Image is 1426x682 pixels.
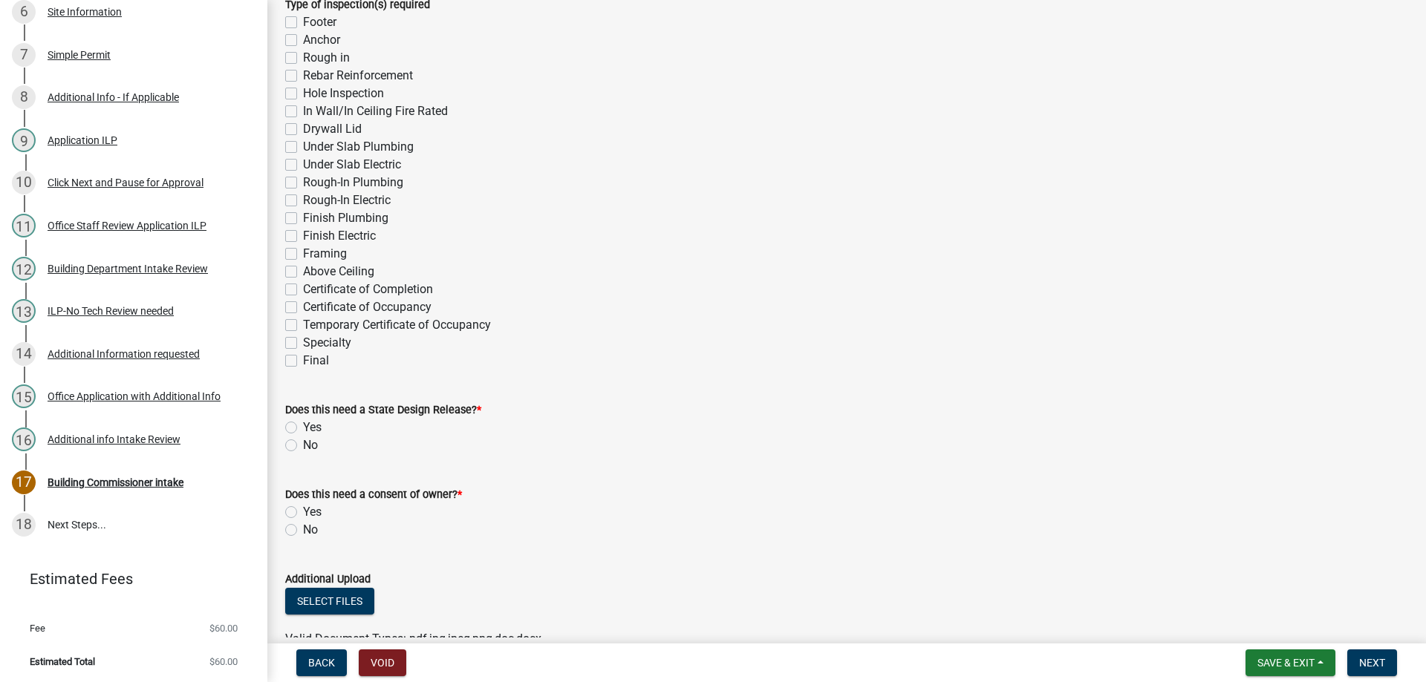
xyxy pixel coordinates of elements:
div: 18 [12,513,36,537]
a: Estimated Fees [12,564,244,594]
label: Framing [303,245,347,263]
label: No [303,436,318,454]
div: Site Information [48,7,122,17]
label: Rough in [303,49,350,67]
div: 14 [12,342,36,366]
div: 11 [12,214,36,237]
div: Office Staff Review Application ILP [48,220,206,231]
div: Additional Information requested [48,349,200,359]
label: Does this need a consent of owner? [285,490,462,500]
label: Drywall Lid [303,120,362,138]
button: Void [359,649,406,676]
div: 7 [12,43,36,67]
label: Yes [303,419,322,436]
button: Save & Exit [1246,649,1335,676]
label: Anchor [303,31,340,49]
label: Certificate of Occupancy [303,298,432,316]
label: Does this need a State Design Release? [285,405,481,416]
span: Estimated Total [30,657,95,666]
div: 8 [12,85,36,109]
div: Simple Permit [48,50,111,60]
label: Rebar Reinforcement [303,67,413,85]
label: Additional Upload [285,574,371,585]
div: 16 [12,427,36,451]
div: 17 [12,470,36,494]
span: Next [1359,657,1385,669]
label: Rough-In Plumbing [303,174,403,191]
div: Building Department Intake Review [48,263,208,274]
label: Rough-In Electric [303,191,391,209]
label: Finish Electric [303,227,376,245]
div: 15 [12,384,36,408]
div: Office Application with Additional Info [48,391,221,401]
label: In Wall/In Ceiling Fire Rated [303,102,448,120]
button: Next [1347,649,1397,676]
label: Hole Inspection [303,85,384,102]
div: 10 [12,171,36,194]
label: Specialty [303,334,351,352]
label: Above Ceiling [303,263,374,281]
span: Fee [30,623,45,633]
span: Valid Document Types: pdf,jpg,jpeg,png,doc,docx [285,632,541,646]
label: Footer [303,13,336,31]
span: Back [308,657,335,669]
label: Under Slab Plumbing [303,138,414,156]
label: Temporary Certificate of Occupancy [303,316,491,334]
span: $60.00 [209,623,238,633]
div: 13 [12,299,36,323]
label: Certificate of Completion [303,281,433,298]
span: Save & Exit [1257,657,1315,669]
label: Under Slab Electric [303,156,401,174]
div: Additional Info - If Applicable [48,92,179,102]
div: Building Commissioner intake [48,477,183,488]
label: Yes [303,503,322,521]
label: Finish Plumbing [303,209,388,227]
div: Click Next and Pause for Approval [48,177,204,188]
div: 9 [12,128,36,152]
button: Select files [285,588,374,614]
div: Additional info Intake Review [48,434,180,445]
label: Final [303,352,329,370]
div: 12 [12,257,36,281]
label: No [303,521,318,539]
div: ILP-No Tech Review needed [48,306,174,316]
span: $60.00 [209,657,238,666]
div: Application ILP [48,135,117,145]
button: Back [296,649,347,676]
